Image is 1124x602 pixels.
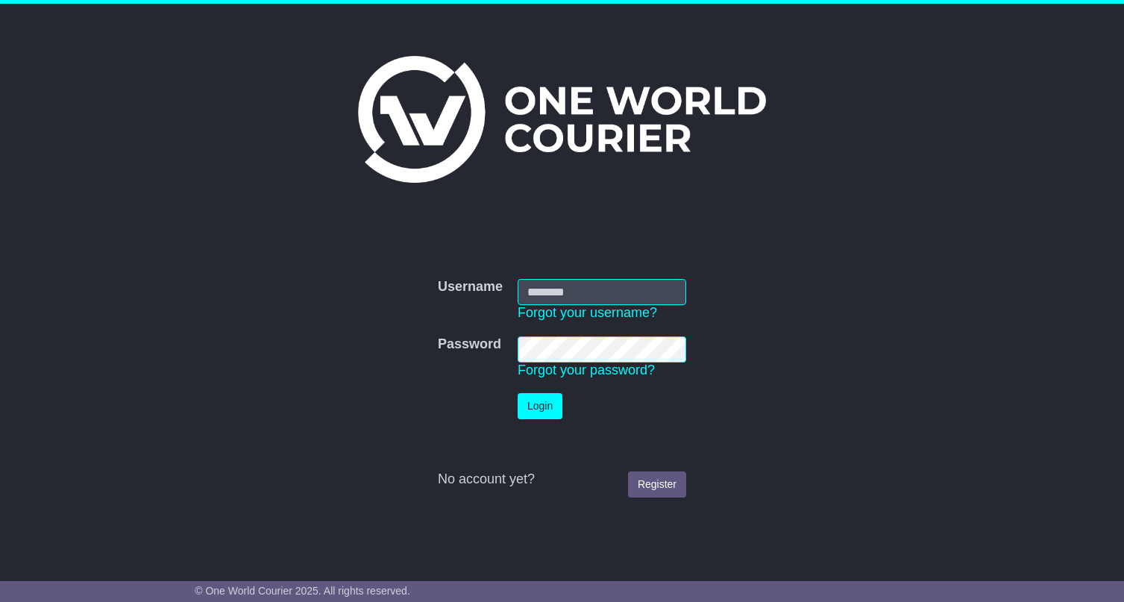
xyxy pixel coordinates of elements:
[628,471,686,498] a: Register
[518,305,657,320] a: Forgot your username?
[438,279,503,295] label: Username
[195,585,410,597] span: © One World Courier 2025. All rights reserved.
[358,56,765,183] img: One World
[518,363,655,377] a: Forgot your password?
[438,471,686,488] div: No account yet?
[518,393,562,419] button: Login
[438,336,501,353] label: Password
